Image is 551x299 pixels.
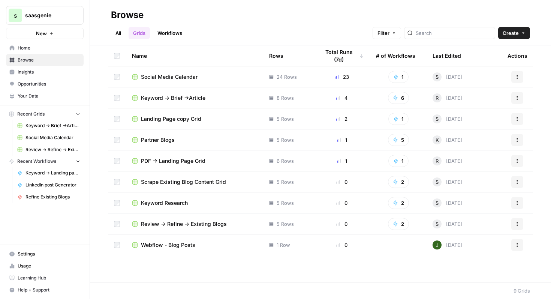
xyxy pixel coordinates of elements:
span: Keyword -> Landing page copy [25,170,80,176]
span: PDF -> Landing Page Grid [141,157,205,165]
a: Landing Page copy Grid [132,115,257,123]
a: Browse [6,54,84,66]
a: Refine Existing Blogs [14,191,84,203]
a: Your Data [6,90,84,102]
span: 5 Rows [277,136,294,144]
span: S [436,199,439,207]
a: Opportunities [6,78,84,90]
span: 1 Row [277,241,290,249]
a: PDF -> Landing Page Grid [132,157,257,165]
div: Last Edited [433,45,461,66]
div: 0 [320,178,364,186]
span: S [436,220,439,228]
div: Total Runs (7d) [320,45,364,66]
div: Actions [508,45,527,66]
span: Learning Hub [18,275,80,281]
div: 4 [320,94,364,102]
span: 5 Rows [277,220,294,228]
span: S [436,73,439,81]
a: Scrape Existing Blog Content Grid [132,178,257,186]
span: 5 Rows [277,178,294,186]
div: [DATE] [433,114,462,123]
span: Refine Existing Blogs [25,194,80,200]
div: [DATE] [433,135,462,144]
a: Review -> Refine -> Existing Blogs [132,220,257,228]
div: [DATE] [433,156,462,165]
div: 9 Grids [514,287,530,294]
span: R [436,94,439,102]
span: Insights [18,69,80,75]
span: Partner Blogs [141,136,175,144]
span: Your Data [18,93,80,99]
span: Usage [18,263,80,269]
input: Search [416,29,492,37]
div: # of Workflows [376,45,415,66]
a: Workflows [153,27,187,39]
div: 1 [320,136,364,144]
div: 0 [320,241,364,249]
div: 23 [320,73,364,81]
span: S [436,115,439,123]
div: [DATE] [433,177,462,186]
img: 5v0yozua856dyxnw4lpcp45mgmzh [433,240,442,249]
button: 2 [388,197,409,209]
div: 2 [320,115,364,123]
span: Scrape Existing Blog Content Grid [141,178,226,186]
span: Keyword -> Brief ->Article [141,94,205,102]
a: Keyword Research [132,199,257,207]
div: [DATE] [433,72,462,81]
span: Browse [18,57,80,63]
span: 5 Rows [277,199,294,207]
span: Review -> Refine -> Existing Blogs [25,146,80,153]
span: LinkedIn post Generator [25,182,80,188]
span: 6 Rows [277,157,294,165]
a: LinkedIn post Generator [14,179,84,191]
a: Review -> Refine -> Existing Blogs [14,144,84,156]
span: Settings [18,251,80,257]
span: S [436,178,439,186]
button: 6 [388,92,409,104]
span: Help + Support [18,287,80,293]
button: Recent Workflows [6,156,84,167]
span: 8 Rows [277,94,294,102]
span: Create [503,29,519,37]
span: Landing Page copy Grid [141,115,201,123]
a: Webflow - Blog Posts [132,241,257,249]
button: Create [498,27,530,39]
span: saasgenie [25,12,70,19]
button: 2 [388,176,409,188]
span: New [36,30,47,37]
a: Social Media Calendar [14,132,84,144]
div: [DATE] [433,240,462,249]
a: Learning Hub [6,272,84,284]
button: Recent Grids [6,108,84,120]
button: 1 [388,71,409,83]
span: Opportunities [18,81,80,87]
a: Social Media Calendar [132,73,257,81]
button: 1 [388,155,409,167]
button: Help + Support [6,284,84,296]
div: [DATE] [433,198,462,207]
a: Insights [6,66,84,78]
div: [DATE] [433,219,462,228]
span: R [436,157,439,165]
a: Keyword -> Landing page copy [14,167,84,179]
button: Workspace: saasgenie [6,6,84,25]
span: s [14,11,17,20]
span: Recent Workflows [17,158,56,165]
div: Rows [269,45,283,66]
span: Filter [377,29,389,37]
button: 1 [388,113,409,125]
span: Review -> Refine -> Existing Blogs [141,220,227,228]
span: Webflow - Blog Posts [141,241,195,249]
span: 24 Rows [277,73,297,81]
button: 5 [388,134,409,146]
span: Social Media Calendar [25,134,80,141]
button: New [6,28,84,39]
a: Keyword -> Brief ->Article [132,94,257,102]
a: Keyword -> Brief ->Article [14,120,84,132]
span: Social Media Calendar [141,73,198,81]
div: Name [132,45,257,66]
a: Home [6,42,84,54]
span: K [436,136,439,144]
